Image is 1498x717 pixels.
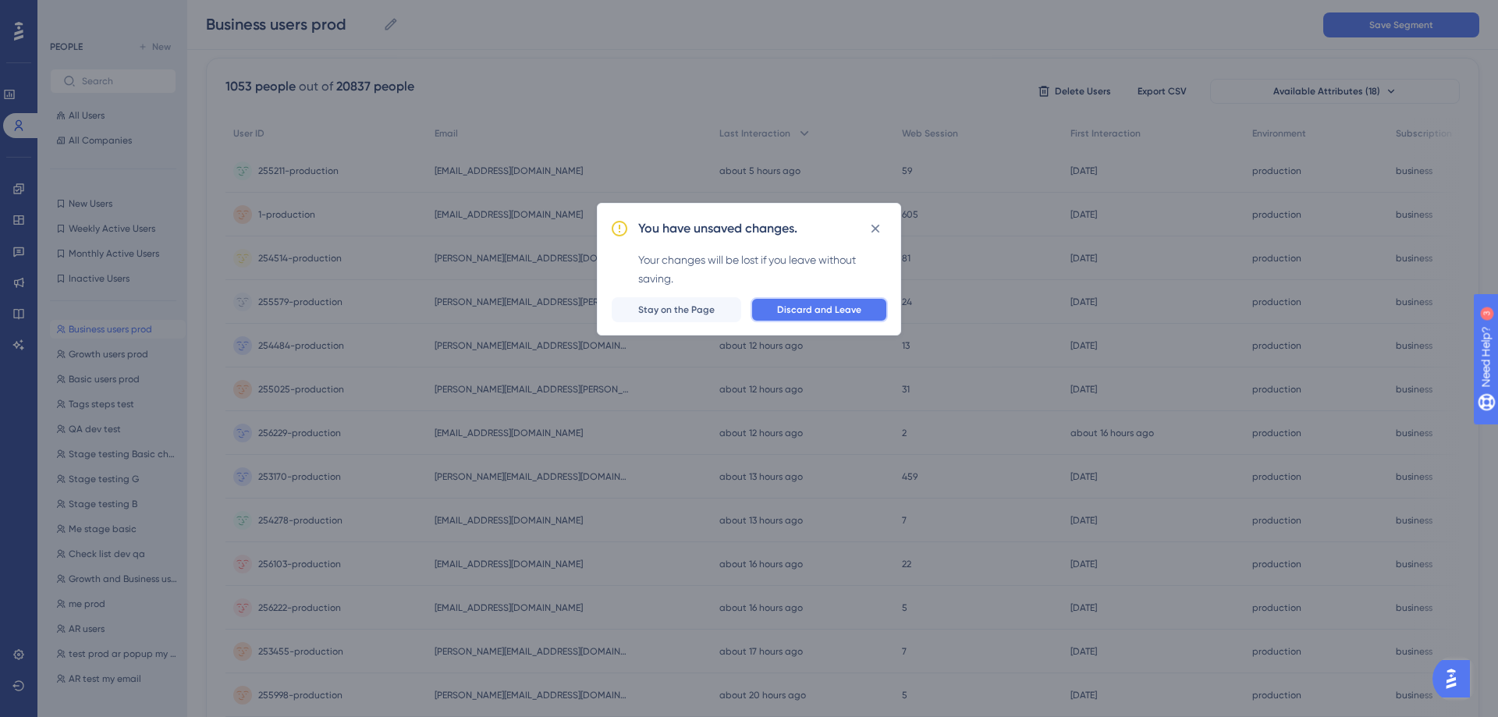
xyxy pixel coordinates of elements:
span: Stay on the Page [638,303,715,316]
span: Need Help? [37,4,98,23]
div: 3 [108,8,113,20]
span: Discard and Leave [777,303,861,316]
h2: You have unsaved changes. [638,219,797,238]
iframe: UserGuiding AI Assistant Launcher [1432,655,1479,702]
div: Your changes will be lost if you leave without saving. [638,250,888,288]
